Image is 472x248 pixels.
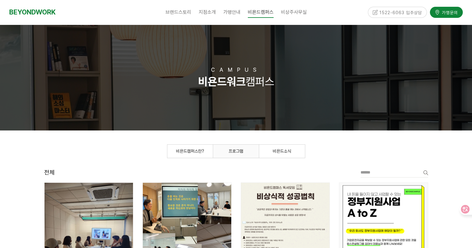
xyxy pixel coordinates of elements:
span: 프로그램 [228,149,243,154]
a: 브랜드스토리 [162,5,195,20]
span: 캠퍼스 [198,75,274,88]
a: BEYONDWORK [9,6,56,18]
a: 가맹문의 [430,6,463,17]
a: 지점소개 [195,5,220,20]
span: 비욘드캠퍼스 [248,6,274,18]
a: 비욘드소식 [259,145,305,158]
a: 가맹안내 [220,5,244,20]
a: 프로그램 [213,145,259,158]
header: 전체 [44,167,55,178]
span: 지점소개 [199,9,216,15]
span: 비욘드소식 [273,149,291,154]
span: 가맹문의 [440,8,458,14]
strong: 비욘드워크 [198,75,246,88]
a: 비상주사무실 [277,5,310,20]
a: 비욘드캠퍼스 [244,5,277,20]
a: 비욘드캠퍼스란? [167,145,213,158]
span: CAMPUS [211,66,261,73]
span: 비욘드캠퍼스란? [176,149,204,154]
span: 브랜드스토리 [166,9,191,15]
span: 가맹안내 [223,9,240,15]
span: 비상주사무실 [281,9,307,15]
